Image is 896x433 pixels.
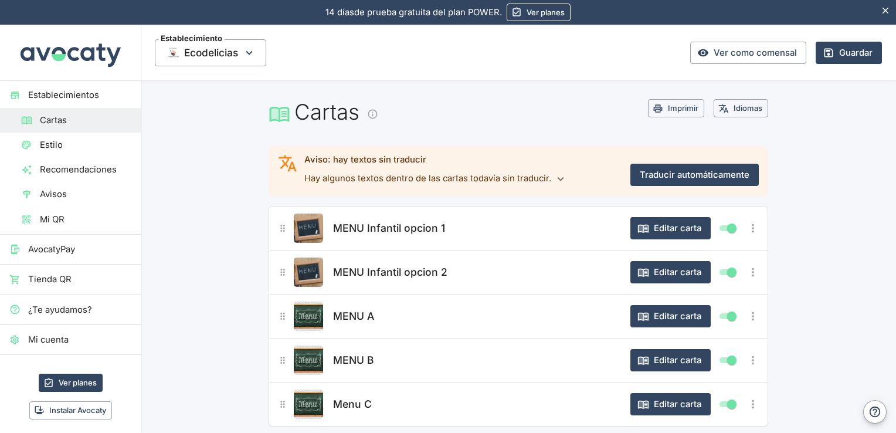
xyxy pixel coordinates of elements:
img: MENU A [294,302,323,331]
button: ¿A qué carta? [274,396,291,413]
button: Editar carta [630,349,711,371]
span: 14 días [325,7,354,18]
h1: Cartas [269,99,648,125]
span: Establecimientos [28,89,131,102]
span: MENU B [333,352,374,368]
a: Ver planes [39,374,103,392]
a: Ver planes [507,4,571,21]
button: ¿A qué carta? [274,352,291,369]
button: Más opciones [744,351,762,370]
span: Mi QR [40,213,131,226]
button: ¿A qué carta? [274,220,291,237]
span: Menu C [333,396,372,412]
span: Cartas [40,114,131,127]
button: Editar producto [294,258,323,287]
span: Mostrar / ocultar [725,221,739,235]
button: Más opciones [744,395,762,414]
span: AvocatyPay [28,243,131,256]
div: Aviso: hay textos sin traducir [304,153,622,166]
p: de prueba gratuita del plan POWER. [325,6,502,19]
button: MENU B [330,347,377,373]
span: MENU Infantil opcion 1 [333,220,445,236]
button: Traducir automáticamente [630,164,759,186]
button: ¿A qué carta? [274,264,291,281]
img: MENU Infantil opcion 1 [294,214,323,243]
img: Menu C [294,390,323,419]
button: Imprimir [648,99,704,117]
button: ¿A qué carta? [274,308,291,325]
span: Recomendaciones [40,163,131,176]
span: Tienda QR [28,273,131,286]
a: Ver como comensal [690,42,806,64]
span: MENU Infantil opcion 2 [333,264,447,280]
span: MENU A [333,308,374,324]
button: Más opciones [744,263,762,282]
button: Editar producto [294,346,323,375]
button: Editar carta [630,393,711,415]
p: Hay algunos textos dentro de las cartas todavía sin traducir. [304,170,622,188]
button: Esconder aviso [875,1,896,21]
button: Editar carta [630,217,711,239]
span: Mostrar / ocultar [725,353,739,367]
button: Guardar [816,42,882,64]
button: MENU Infantil opcion 1 [330,215,448,241]
button: MENU Infantil opcion 2 [330,259,450,285]
span: Estilo [40,138,131,151]
span: Mostrar / ocultar [725,397,739,411]
span: Mostrar / ocultar [725,265,739,279]
button: Más opciones [744,219,762,238]
button: Editar carta [630,261,711,283]
img: Avocaty [18,25,123,80]
button: Menu C [330,391,375,417]
img: MENU Infantil opcion 2 [294,258,323,287]
img: Thumbnail [168,47,179,59]
button: Editar producto [294,214,323,243]
span: Ecodelicias [155,39,266,66]
span: Mostrar / ocultar [725,309,739,323]
button: Instalar Avocaty [29,401,112,420]
span: Mi cuenta [28,333,131,346]
img: MENU B [294,346,323,375]
span: Avisos [40,188,131,201]
button: Idiomas [714,99,768,117]
button: EstablecimientoThumbnailEcodelicias [155,39,266,66]
button: MENU A [330,303,377,329]
button: Editar producto [294,302,323,331]
button: Editar carta [630,305,711,327]
span: ¿Te ayudamos? [28,303,131,316]
button: Ayuda y contacto [863,400,887,424]
span: Establecimiento [158,35,225,42]
button: Más opciones [744,307,762,326]
span: Ecodelicias [184,44,238,62]
button: Información [364,106,381,123]
button: Editar producto [294,390,323,419]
